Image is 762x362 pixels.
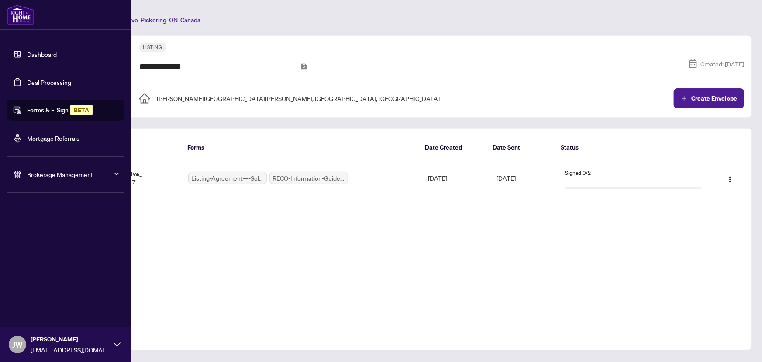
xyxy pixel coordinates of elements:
[91,16,200,24] span: Rex_Heath_Drive_Pickering_ON_Canada
[421,159,490,197] td: [DATE]
[139,43,166,52] span: Listing
[418,136,486,159] th: Date Created
[180,136,418,159] th: Forms
[486,136,554,159] th: Date Sent
[12,338,23,351] span: JW
[301,62,307,70] span: save
[565,169,591,178] span: Signed 0/2
[554,136,703,159] th: Status
[7,4,34,25] img: logo
[27,50,57,58] a: Dashboard
[691,95,737,101] span: Create Envelope
[674,88,744,108] button: Create Envelope
[723,171,737,185] button: Logo
[27,78,71,86] a: Deal Processing
[31,334,109,344] span: [PERSON_NAME]
[188,172,267,184] span: Listing-Agreement-–-Seller-Designated-Representation-Agreement-Authority-to-Offer-for-Sale.pdf
[700,59,744,69] span: Created: [DATE]
[727,176,734,183] img: Logo
[490,159,558,197] td: [DATE]
[269,172,348,184] span: RECO-Information-Guide.pdf
[157,94,440,103] span: [PERSON_NAME][GEOGRAPHIC_DATA][PERSON_NAME], [GEOGRAPHIC_DATA], [GEOGRAPHIC_DATA]
[27,134,79,142] a: Mortgage Referrals
[27,170,118,179] span: Brokerage Management
[31,345,109,355] span: [EMAIL_ADDRESS][DOMAIN_NAME]
[27,106,93,114] a: Forms & E-SignBETA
